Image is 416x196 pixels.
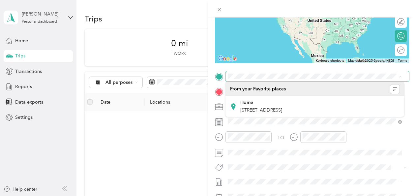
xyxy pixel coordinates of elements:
span: [STREET_ADDRESS] [240,107,282,113]
img: Google [217,54,238,63]
div: TO [278,134,284,141]
span: Map data ©2025 Google, INEGI [348,59,394,62]
strong: Home [240,100,253,106]
iframe: Everlance-gr Chat Button Frame [379,159,416,196]
button: Keyboard shortcuts [316,58,344,63]
a: Open this area in Google Maps (opens a new window) [217,54,238,63]
span: From your Favorite places [230,86,286,92]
